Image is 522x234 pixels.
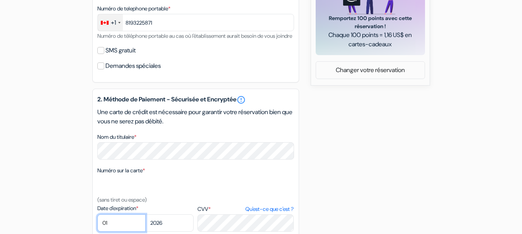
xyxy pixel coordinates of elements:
a: error_outline [236,95,246,104]
small: Numéro de téléphone portable au cas où l'établissement aurait besoin de vous joindre [97,32,292,39]
p: Une carte de crédit est nécessaire pour garantir votre réservation bien que vous ne serez pas déb... [97,108,294,126]
label: SMS gratuit [105,45,136,56]
span: Chaque 100 points = 1,16 US$ en cartes-cadeaux [325,30,416,49]
label: Numéro sur la carte [97,167,145,175]
a: Changer votre réservation [316,63,425,77]
label: Demandes spéciales [105,61,161,71]
label: CVV [197,205,294,213]
span: Remportez 100 points avec cette réservation ! [325,14,416,30]
h5: 2. Méthode de Paiement - Sécurisée et Encryptée [97,95,294,104]
div: +1 [111,18,116,27]
label: Date d'expiration [97,204,194,212]
label: Nom du titulaire [97,133,136,141]
div: Canada: +1 [98,14,123,31]
a: Qu'est-ce que c'est ? [245,205,294,213]
small: (sans tiret ou espace) [97,196,147,203]
label: Numéro de telephone portable [97,5,170,13]
input: 506-234-5678 [97,14,294,31]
